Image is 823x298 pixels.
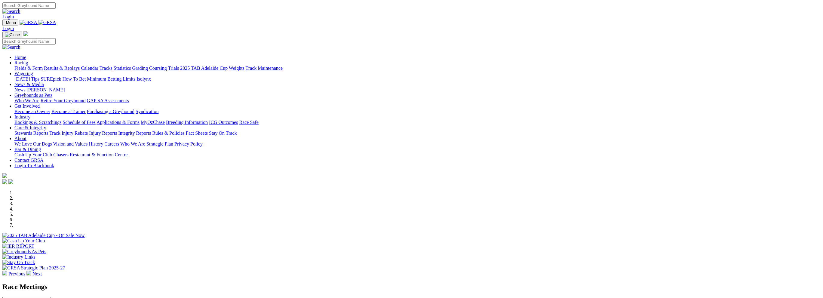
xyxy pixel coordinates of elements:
a: Stay On Track [209,131,237,136]
div: Greyhounds as Pets [14,98,821,103]
a: GAP SA Assessments [87,98,129,103]
a: Syndication [136,109,158,114]
a: Login [2,14,14,19]
a: Previous [2,271,26,276]
img: GRSA [38,20,56,25]
a: Applications & Forms [97,120,140,125]
a: Minimum Betting Limits [87,76,135,81]
a: Vision and Values [53,141,88,146]
span: Next [32,271,42,276]
a: Schedule of Fees [63,120,95,125]
img: Close [5,32,20,37]
a: Get Involved [14,103,40,109]
a: Next [26,271,42,276]
a: Statistics [114,66,131,71]
div: Industry [14,120,821,125]
a: Calendar [81,66,98,71]
button: Toggle navigation [2,20,18,26]
a: How To Bet [63,76,86,81]
a: Fields & Form [14,66,43,71]
a: Careers [104,141,119,146]
a: Results & Replays [44,66,80,71]
img: facebook.svg [2,179,7,184]
a: Login To Blackbook [14,163,54,168]
a: Race Safe [239,120,258,125]
a: Injury Reports [89,131,117,136]
a: Racing [14,60,28,65]
img: chevron-left-pager-white.svg [2,271,7,275]
a: Grading [132,66,148,71]
a: Trials [168,66,179,71]
img: twitter.svg [8,179,13,184]
a: SUREpick [41,76,61,81]
a: Breeding Information [166,120,208,125]
input: Search [2,2,56,9]
a: 2025 TAB Adelaide Cup [180,66,228,71]
a: Track Injury Rebate [49,131,88,136]
a: [PERSON_NAME] [26,87,65,92]
button: Toggle navigation [2,32,22,38]
a: Become a Trainer [51,109,86,114]
a: Isolynx [137,76,151,81]
a: News & Media [14,82,44,87]
img: Cash Up Your Club [2,238,45,244]
a: Bar & Dining [14,147,41,152]
a: Weights [229,66,244,71]
img: Search [2,9,20,14]
img: IER REPORT [2,244,34,249]
input: Search [2,38,56,45]
div: Bar & Dining [14,152,821,158]
a: Strategic Plan [146,141,173,146]
div: Care & Integrity [14,131,821,136]
div: Get Involved [14,109,821,114]
img: chevron-right-pager-white.svg [26,271,31,275]
span: Previous [8,271,25,276]
a: Retire Your Greyhound [41,98,86,103]
a: Care & Integrity [14,125,46,130]
a: Become an Owner [14,109,50,114]
a: Chasers Restaurant & Function Centre [53,152,127,157]
img: 2025 TAB Adelaide Cup - On Sale Now [2,233,85,238]
a: We Love Our Dogs [14,141,52,146]
img: Industry Links [2,254,35,260]
img: logo-grsa-white.png [23,31,28,36]
div: About [14,141,821,147]
img: Greyhounds As Pets [2,249,46,254]
a: Stewards Reports [14,131,48,136]
a: Wagering [14,71,33,76]
a: Coursing [149,66,167,71]
a: Home [14,55,26,60]
a: Greyhounds as Pets [14,93,52,98]
a: Fact Sheets [186,131,208,136]
a: News [14,87,25,92]
a: Privacy Policy [174,141,203,146]
span: Menu [6,20,16,25]
a: Cash Up Your Club [14,152,52,157]
a: [DATE] Tips [14,76,39,81]
div: Wagering [14,76,821,82]
a: Contact GRSA [14,158,43,163]
a: Purchasing a Greyhound [87,109,134,114]
img: logo-grsa-white.png [2,173,7,178]
a: Track Maintenance [246,66,283,71]
a: Rules & Policies [152,131,185,136]
a: Integrity Reports [118,131,151,136]
a: Login [2,26,14,31]
div: Racing [14,66,821,71]
img: GRSA Strategic Plan 2025-27 [2,265,65,271]
img: Search [2,45,20,50]
div: News & Media [14,87,821,93]
a: Who We Are [14,98,39,103]
a: Industry [14,114,30,119]
img: Stay On Track [2,260,35,265]
a: ICG Outcomes [209,120,238,125]
h2: Race Meetings [2,283,821,291]
a: MyOzChase [141,120,165,125]
a: History [89,141,103,146]
a: Tracks [100,66,112,71]
img: GRSA [20,20,37,25]
a: About [14,136,26,141]
a: Who We Are [120,141,145,146]
a: Bookings & Scratchings [14,120,61,125]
